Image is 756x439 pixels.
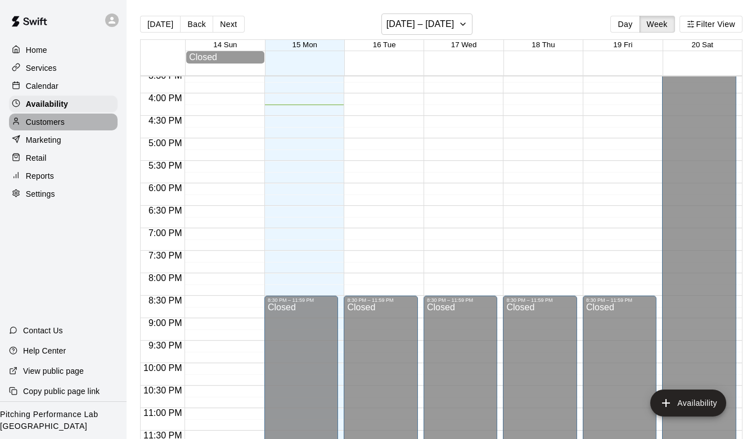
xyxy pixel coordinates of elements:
[9,185,118,202] a: Settings
[26,44,47,56] p: Home
[506,297,574,303] div: 8:30 PM – 11:59 PM
[141,363,184,373] span: 10:00 PM
[189,52,262,62] div: Closed
[146,273,185,283] span: 8:00 PM
[650,390,726,417] button: add
[180,16,213,33] button: Back
[9,78,118,94] a: Calendar
[451,40,477,49] button: 17 Wed
[292,40,317,49] button: 15 Mon
[9,168,118,184] a: Reports
[23,386,100,397] p: Copy public page link
[381,13,473,35] button: [DATE] – [DATE]
[26,152,47,164] p: Retail
[268,297,335,303] div: 8:30 PM – 11:59 PM
[692,40,714,49] button: 20 Sat
[213,16,244,33] button: Next
[610,16,640,33] button: Day
[213,40,237,49] button: 14 Sun
[146,318,185,328] span: 9:00 PM
[9,150,118,166] a: Retail
[140,16,181,33] button: [DATE]
[26,116,65,128] p: Customers
[146,161,185,170] span: 5:30 PM
[9,42,118,58] a: Home
[146,341,185,350] span: 9:30 PM
[146,296,185,305] span: 8:30 PM
[146,138,185,148] span: 5:00 PM
[640,16,675,33] button: Week
[427,297,494,303] div: 8:30 PM – 11:59 PM
[586,297,654,303] div: 8:30 PM – 11:59 PM
[146,93,185,103] span: 4:00 PM
[146,206,185,215] span: 6:30 PM
[9,132,118,148] a: Marketing
[26,188,55,200] p: Settings
[613,40,632,49] button: 19 Fri
[26,170,54,182] p: Reports
[26,62,57,74] p: Services
[23,365,84,377] p: View public page
[23,325,63,336] p: Contact Us
[146,251,185,260] span: 7:30 PM
[26,80,58,92] p: Calendar
[26,98,68,110] p: Availability
[532,40,555,49] button: 18 Thu
[9,60,118,76] a: Services
[146,116,185,125] span: 4:30 PM
[9,96,118,112] a: Availability
[23,345,66,356] p: Help Center
[9,114,118,130] a: Customers
[26,134,61,146] p: Marketing
[146,183,185,193] span: 6:00 PM
[386,16,454,32] h6: [DATE] – [DATE]
[141,408,184,418] span: 11:00 PM
[679,16,742,33] button: Filter View
[141,386,184,395] span: 10:30 PM
[373,40,396,49] button: 16 Tue
[347,297,415,303] div: 8:30 PM – 11:59 PM
[146,228,185,238] span: 7:00 PM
